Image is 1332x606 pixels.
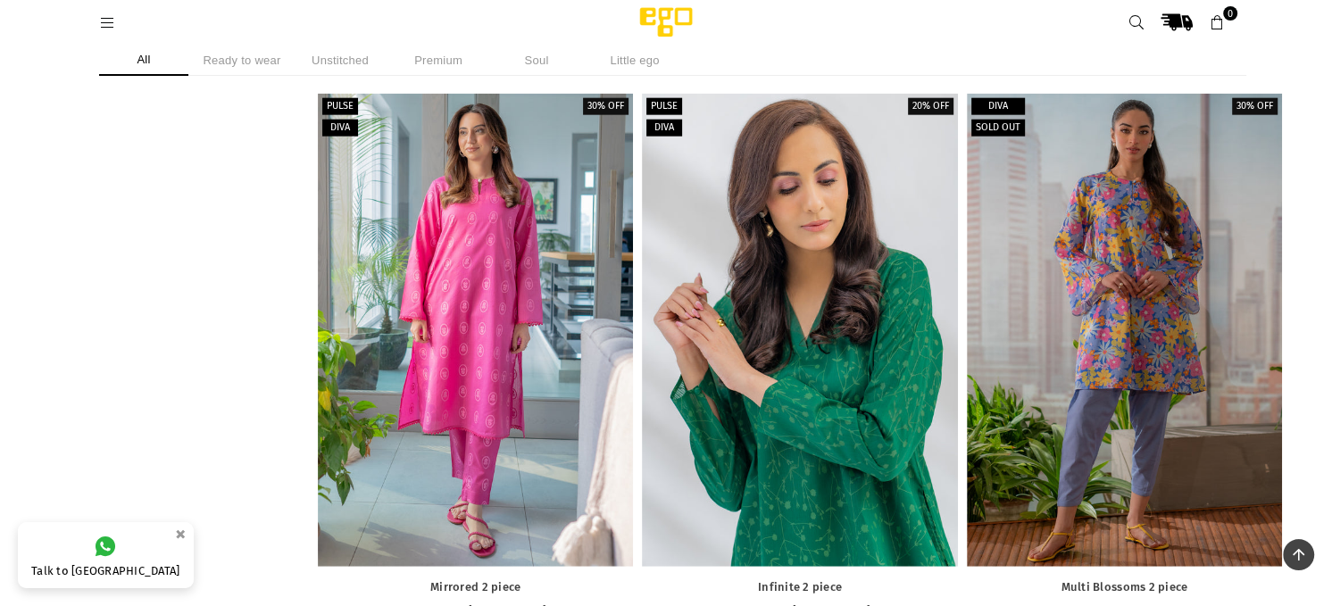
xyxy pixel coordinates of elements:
[651,580,948,595] a: Infinite 2 piece
[908,98,953,115] label: 20% off
[197,45,287,76] li: Ready to wear
[322,98,358,115] label: PULSE
[583,98,629,115] label: 30% off
[971,98,1025,115] label: Diva
[1232,98,1278,115] label: 30% off
[492,45,581,76] li: Soul
[296,45,385,76] li: Unstitched
[1201,6,1233,38] a: 0
[1120,6,1153,38] a: Search
[590,45,679,76] li: Little ego
[170,519,191,549] button: ×
[318,94,633,567] a: Mirrored 2 piece
[99,45,188,76] li: All
[642,94,957,567] a: Infinite 2 piece
[18,522,194,588] a: Talk to [GEOGRAPHIC_DATA]
[322,120,358,137] label: Diva
[976,580,1273,595] a: Multi Blossoms 2 piece
[394,45,483,76] li: Premium
[590,4,742,40] img: Ego
[646,98,682,115] label: PULSE
[646,120,682,137] label: Diva
[327,580,624,595] a: Mirrored 2 piece
[91,15,123,29] a: Menu
[1223,6,1237,21] span: 0
[976,121,1020,133] span: Sold out
[967,94,1282,567] a: Multi Blossoms 2 piece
